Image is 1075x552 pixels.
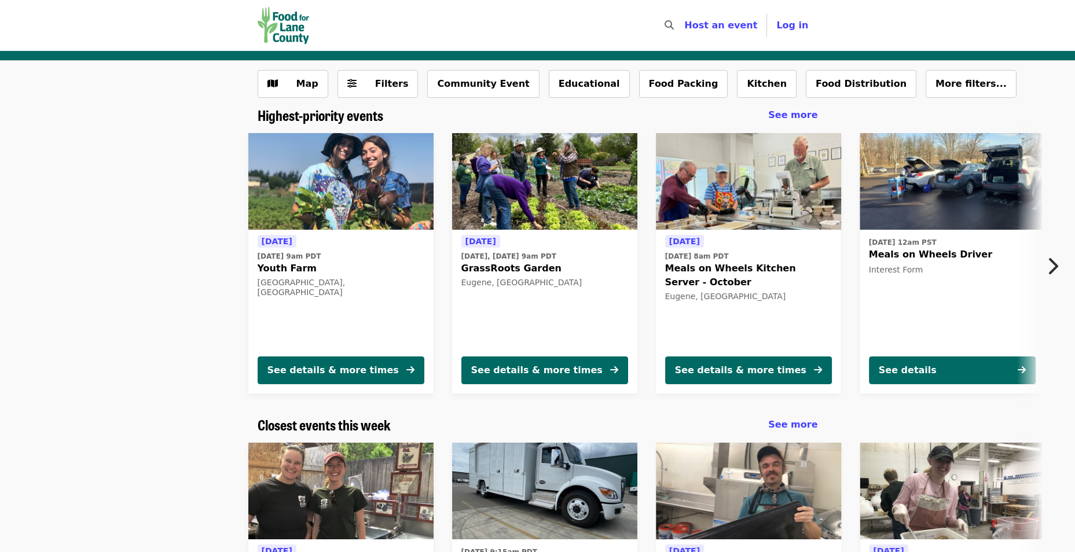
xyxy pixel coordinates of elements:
button: See details [869,356,1036,384]
i: arrow-right icon [610,365,618,376]
img: Mobile Pantry Distribution: Bethel School District organized by Food for Lane County [452,443,637,540]
img: GrassRoots Garden organized by Food for Lane County [452,133,637,230]
a: Host an event [684,20,757,31]
button: Filters (0 selected) [337,70,419,98]
img: GrassRoots Garden Kitchen Clean-up organized by Food for Lane County [248,443,434,540]
div: See details & more times [267,363,399,377]
button: Show map view [258,70,328,98]
a: See details for "GrassRoots Garden" [452,133,637,393]
a: See details for "Meals on Wheels Driver" [860,133,1045,393]
i: search icon [665,20,674,31]
div: Eugene, [GEOGRAPHIC_DATA] [461,278,628,288]
a: See more [768,418,817,432]
button: Community Event [427,70,539,98]
span: [DATE] [465,237,496,246]
div: See details & more times [675,363,806,377]
button: Food Distribution [806,70,916,98]
div: Highest-priority events [248,107,827,124]
i: arrow-right icon [814,365,822,376]
span: [DATE] [262,237,292,246]
div: [GEOGRAPHIC_DATA], [GEOGRAPHIC_DATA] [258,278,424,297]
a: See more [768,108,817,122]
img: Meals on Wheels Kitchen Server - October organized by Food for Lane County [656,133,841,230]
button: Next item [1037,250,1075,282]
div: Eugene, [GEOGRAPHIC_DATA] [665,292,832,301]
div: See details & more times [471,363,603,377]
i: chevron-right icon [1047,255,1058,277]
button: More filters... [926,70,1017,98]
input: Search [681,12,690,39]
div: See details [879,363,937,377]
button: Log in [767,14,817,37]
img: Meals on Wheels - Dishwasher October organized by Food for Lane County [656,443,841,540]
span: See more [768,109,817,120]
span: See more [768,419,817,430]
span: Interest Form [869,265,923,274]
img: Food Rescue Express - October organized by Food for Lane County [860,443,1045,540]
time: [DATE] 9am PDT [258,251,321,262]
div: Closest events this week [248,417,827,433]
button: Food Packing [639,70,728,98]
time: [DATE], [DATE] 9am PDT [461,251,556,262]
span: Log in [776,20,808,31]
a: Closest events this week [258,417,391,433]
span: Youth Farm [258,262,424,275]
time: [DATE] 8am PDT [665,251,729,262]
a: See details for "Meals on Wheels Kitchen Server - October" [656,133,841,393]
button: Kitchen [737,70,797,98]
img: Meals on Wheels Driver organized by Food for Lane County [860,133,1045,230]
a: Highest-priority events [258,107,383,124]
span: Meals on Wheels Kitchen Server - October [665,262,832,289]
span: Closest events this week [258,414,391,435]
i: sliders-h icon [347,78,357,89]
i: map icon [267,78,278,89]
button: Educational [549,70,630,98]
button: See details & more times [461,356,628,384]
img: Youth Farm organized by Food for Lane County [248,133,434,230]
time: [DATE] 12am PST [869,237,937,248]
span: [DATE] [669,237,700,246]
button: See details & more times [258,356,424,384]
span: Filters [375,78,409,89]
i: arrow-right icon [406,365,414,376]
img: Food for Lane County - Home [258,7,310,44]
a: See details for "Youth Farm" [248,133,434,393]
span: GrassRoots Garden [461,262,628,275]
span: Highest-priority events [258,105,383,125]
span: Map [296,78,318,89]
span: More filters... [935,78,1007,89]
button: See details & more times [665,356,832,384]
span: Meals on Wheels Driver [869,248,1036,262]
